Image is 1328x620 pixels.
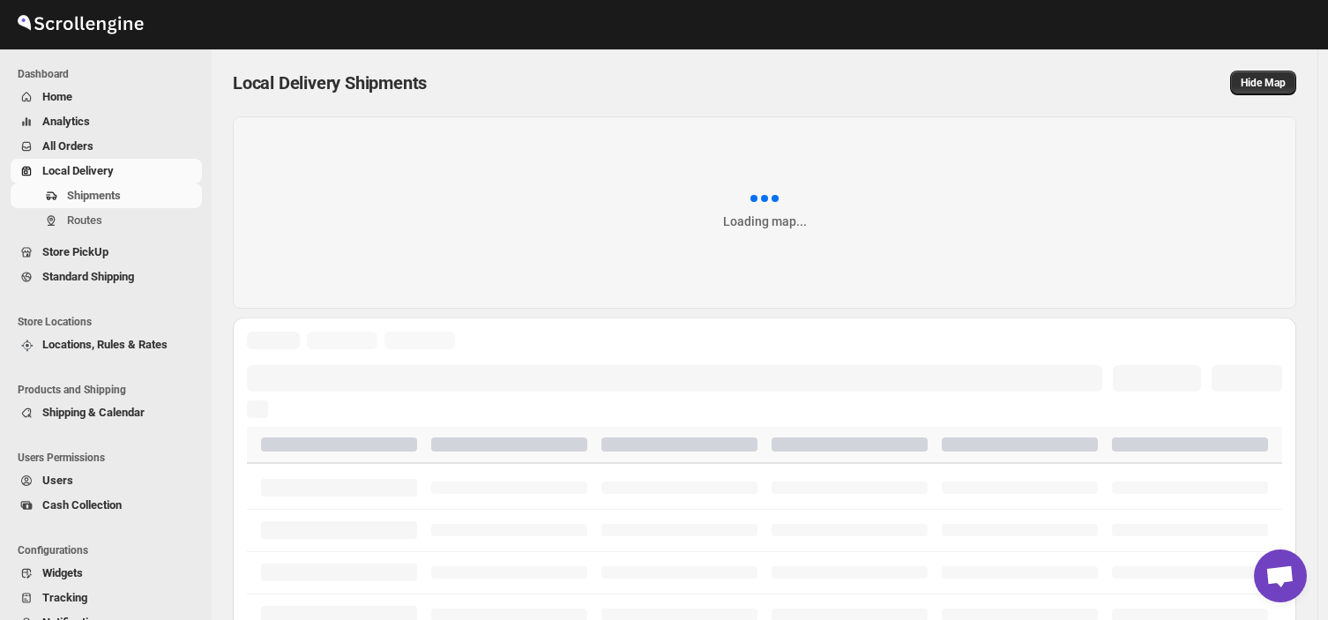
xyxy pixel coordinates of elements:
span: Analytics [42,115,90,128]
button: Users [11,468,202,493]
button: Routes [11,208,202,233]
span: All Orders [42,139,93,153]
button: All Orders [11,134,202,159]
span: Shipping & Calendar [42,406,145,419]
span: Standard Shipping [42,270,134,283]
span: Locations, Rules & Rates [42,338,168,351]
span: Store Locations [18,315,203,329]
div: Open chat [1254,549,1307,602]
span: Hide Map [1241,76,1286,90]
span: Cash Collection [42,498,122,512]
span: Local Delivery [42,164,114,177]
button: Tracking [11,586,202,610]
span: Widgets [42,566,83,579]
span: Routes [67,213,102,227]
span: Products and Shipping [18,383,203,397]
button: Home [11,85,202,109]
button: Shipments [11,183,202,208]
span: Tracking [42,591,87,604]
span: Home [42,90,72,103]
div: Loading map... [723,213,807,230]
span: Users Permissions [18,451,203,465]
button: Widgets [11,561,202,586]
span: Local Delivery Shipments [233,72,427,93]
button: Cash Collection [11,493,202,518]
button: Shipping & Calendar [11,400,202,425]
span: Shipments [67,189,121,202]
span: Configurations [18,543,203,557]
span: Users [42,474,73,487]
button: Analytics [11,109,202,134]
span: Dashboard [18,67,203,81]
button: Map action label [1230,71,1296,95]
button: Locations, Rules & Rates [11,332,202,357]
span: Store PickUp [42,245,108,258]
